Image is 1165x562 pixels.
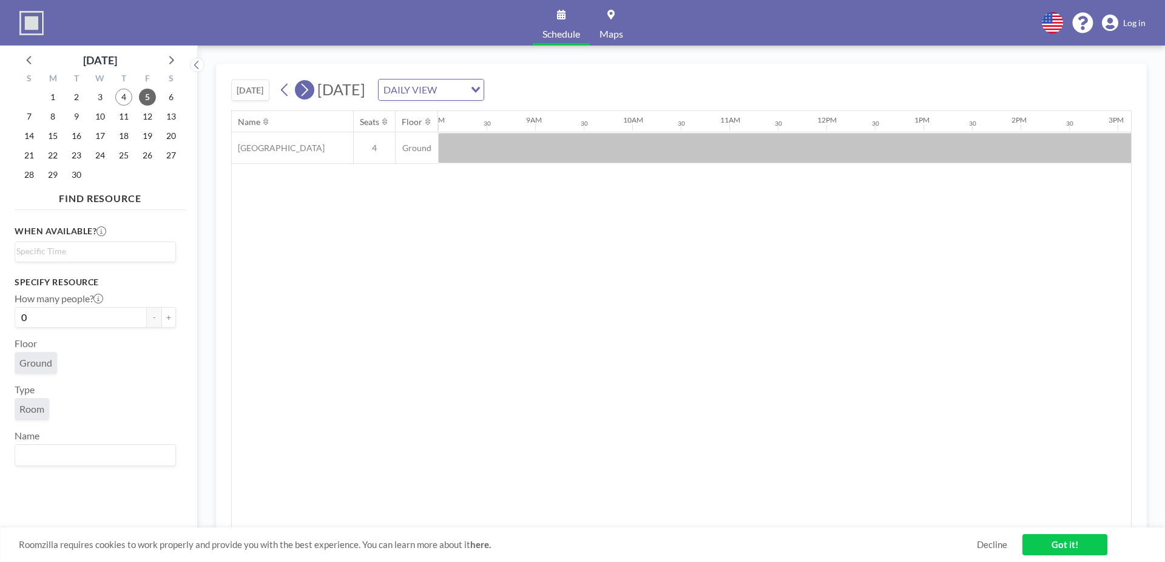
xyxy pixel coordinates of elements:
[92,147,109,164] span: Wednesday, September 24, 2025
[15,430,39,442] label: Name
[581,120,588,127] div: 30
[68,89,85,106] span: Tuesday, September 2, 2025
[599,29,623,39] span: Maps
[83,52,117,69] div: [DATE]
[41,72,65,87] div: M
[16,245,169,258] input: Search for option
[19,11,44,35] img: organization-logo
[44,108,61,125] span: Monday, September 8, 2025
[817,115,837,124] div: 12PM
[1011,115,1027,124] div: 2PM
[21,127,38,144] span: Sunday, September 14, 2025
[231,80,269,101] button: [DATE]
[21,166,38,183] span: Sunday, September 28, 2025
[441,82,464,98] input: Search for option
[238,117,260,127] div: Name
[15,277,176,288] h3: Specify resource
[135,72,159,87] div: F
[484,120,491,127] div: 30
[21,108,38,125] span: Sunday, September 7, 2025
[139,89,156,106] span: Friday, September 5, 2025
[1022,534,1107,555] a: Got it!
[68,127,85,144] span: Tuesday, September 16, 2025
[402,117,422,127] div: Floor
[92,108,109,125] span: Wednesday, September 10, 2025
[15,242,175,260] div: Search for option
[44,147,61,164] span: Monday, September 22, 2025
[914,115,930,124] div: 1PM
[720,115,740,124] div: 11AM
[470,539,491,550] a: here.
[317,80,365,98] span: [DATE]
[1066,120,1073,127] div: 30
[163,147,180,164] span: Saturday, September 27, 2025
[115,147,132,164] span: Thursday, September 25, 2025
[1123,18,1146,29] span: Log in
[775,120,782,127] div: 30
[1109,115,1124,124] div: 3PM
[139,108,156,125] span: Friday, September 12, 2025
[678,120,685,127] div: 30
[115,127,132,144] span: Thursday, September 18, 2025
[542,29,580,39] span: Schedule
[18,72,41,87] div: S
[15,293,103,305] label: How many people?
[16,447,169,463] input: Search for option
[68,166,85,183] span: Tuesday, September 30, 2025
[396,143,438,154] span: Ground
[139,127,156,144] span: Friday, September 19, 2025
[977,539,1007,550] a: Decline
[354,143,395,154] span: 4
[1102,15,1146,32] a: Log in
[526,115,542,124] div: 9AM
[872,120,879,127] div: 30
[163,89,180,106] span: Saturday, September 6, 2025
[92,89,109,106] span: Wednesday, September 3, 2025
[92,127,109,144] span: Wednesday, September 17, 2025
[68,147,85,164] span: Tuesday, September 23, 2025
[623,115,643,124] div: 10AM
[161,307,176,328] button: +
[115,108,132,125] span: Thursday, September 11, 2025
[360,117,379,127] div: Seats
[68,108,85,125] span: Tuesday, September 9, 2025
[19,539,977,550] span: Roomzilla requires cookies to work properly and provide you with the best experience. You can lea...
[232,143,325,154] span: [GEOGRAPHIC_DATA]
[15,337,37,350] label: Floor
[381,82,439,98] span: DAILY VIEW
[21,147,38,164] span: Sunday, September 21, 2025
[19,403,44,415] span: Room
[19,357,52,369] span: Ground
[112,72,135,87] div: T
[44,89,61,106] span: Monday, September 1, 2025
[89,72,112,87] div: W
[379,80,484,100] div: Search for option
[15,188,186,205] h4: FIND RESOURCE
[159,72,183,87] div: S
[163,127,180,144] span: Saturday, September 20, 2025
[139,147,156,164] span: Friday, September 26, 2025
[44,166,61,183] span: Monday, September 29, 2025
[15,445,175,466] div: Search for option
[969,120,976,127] div: 30
[15,384,35,396] label: Type
[163,108,180,125] span: Saturday, September 13, 2025
[65,72,89,87] div: T
[44,127,61,144] span: Monday, September 15, 2025
[115,89,132,106] span: Thursday, September 4, 2025
[147,307,161,328] button: -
